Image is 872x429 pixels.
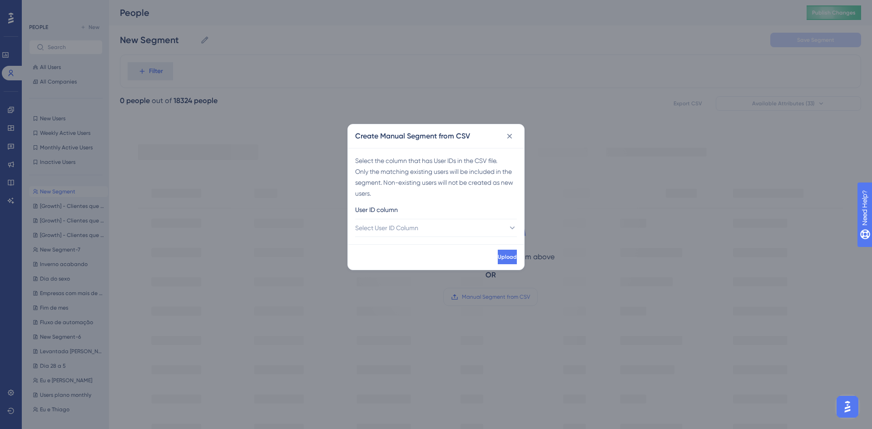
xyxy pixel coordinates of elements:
[498,253,517,261] span: Upload
[355,155,517,199] div: Select the column that has User IDs in the CSV file. Only the matching existing users will be inc...
[21,2,57,13] span: Need Help?
[355,131,470,142] h2: Create Manual Segment from CSV
[355,204,398,215] span: User ID column
[355,222,418,233] span: Select User ID Column
[834,393,861,420] iframe: UserGuiding AI Assistant Launcher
